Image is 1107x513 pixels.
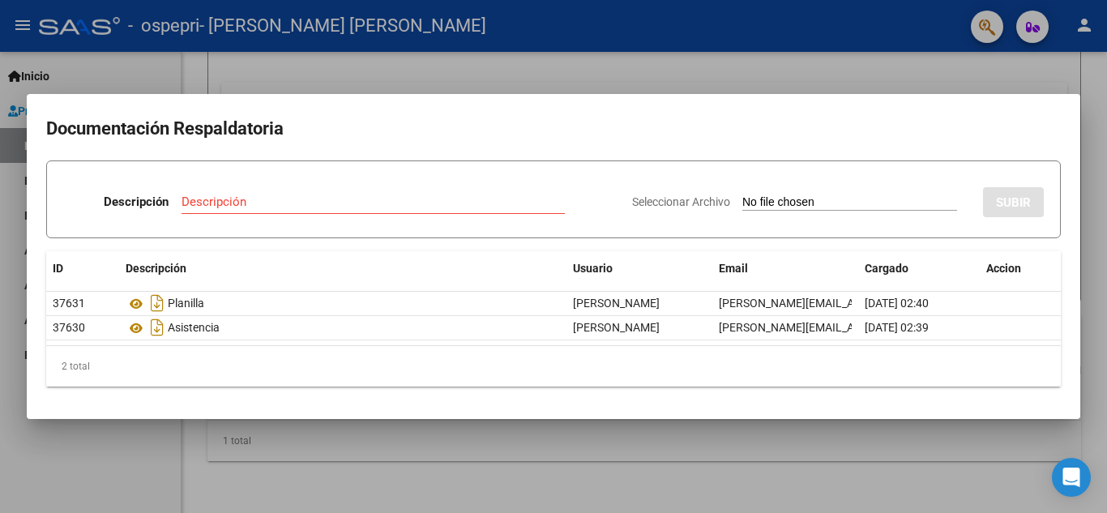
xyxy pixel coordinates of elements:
[858,251,980,286] datatable-header-cell: Cargado
[104,193,169,212] p: Descripción
[53,297,85,310] span: 37631
[1052,458,1091,497] div: Open Intercom Messenger
[996,195,1031,210] span: SUBIR
[126,290,560,316] div: Planilla
[573,297,660,310] span: [PERSON_NAME]
[980,251,1061,286] datatable-header-cell: Accion
[147,290,168,316] i: Descargar documento
[53,321,85,334] span: 37630
[46,346,1061,387] div: 2 total
[719,297,985,310] span: [PERSON_NAME][EMAIL_ADDRESS][DOMAIN_NAME]
[719,321,985,334] span: [PERSON_NAME][EMAIL_ADDRESS][DOMAIN_NAME]
[986,262,1021,275] span: Accion
[53,262,63,275] span: ID
[46,251,119,286] datatable-header-cell: ID
[566,251,712,286] datatable-header-cell: Usuario
[865,297,929,310] span: [DATE] 02:40
[126,262,186,275] span: Descripción
[126,314,560,340] div: Asistencia
[46,113,1061,144] h2: Documentación Respaldatoria
[147,314,168,340] i: Descargar documento
[983,187,1044,217] button: SUBIR
[712,251,858,286] datatable-header-cell: Email
[719,262,748,275] span: Email
[632,195,730,208] span: Seleccionar Archivo
[865,321,929,334] span: [DATE] 02:39
[573,262,613,275] span: Usuario
[865,262,908,275] span: Cargado
[119,251,566,286] datatable-header-cell: Descripción
[573,321,660,334] span: [PERSON_NAME]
